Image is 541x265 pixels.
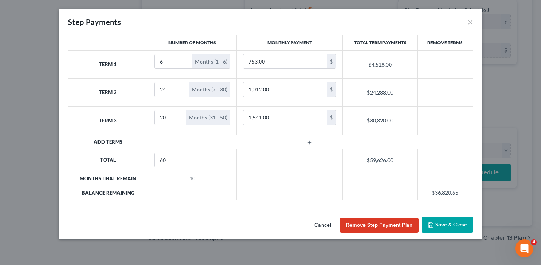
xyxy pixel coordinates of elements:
div: Months (31 - 50) [186,110,230,125]
button: Remove Step Payment Plan [340,218,419,233]
th: Monthly Payment [237,35,343,51]
input: -- [155,153,230,167]
th: Remove Terms [417,35,473,51]
input: -- [155,82,190,97]
th: Term 3 [68,107,148,135]
div: $ [327,54,336,69]
th: Term 1 [68,50,148,78]
th: Total [68,149,148,171]
td: $36,820.65 [417,186,473,200]
input: -- [155,54,193,69]
div: $ [327,110,336,125]
td: $4,518.00 [343,50,417,78]
div: Step Payments [68,17,121,27]
div: Months (1 - 6) [192,54,230,69]
iframe: Intercom live chat [515,239,533,257]
th: Add Terms [68,135,148,149]
td: $59,626.00 [343,149,417,171]
button: × [468,17,473,26]
th: Term 2 [68,79,148,107]
th: Balance Remaining [68,186,148,200]
td: 10 [148,171,237,186]
div: $ [327,82,336,97]
button: Save & Close [422,217,473,233]
td: $30,820.00 [343,107,417,135]
button: Cancel [308,218,337,233]
input: 0.00 [243,54,327,69]
div: Months (7 - 30) [189,82,230,97]
th: Total Term Payments [343,35,417,51]
span: 4 [531,239,537,245]
input: -- [155,110,187,125]
th: Months that Remain [68,171,148,186]
td: $24,288.00 [343,79,417,107]
input: 0.00 [243,110,327,125]
th: Number of Months [148,35,237,51]
input: 0.00 [243,82,327,97]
